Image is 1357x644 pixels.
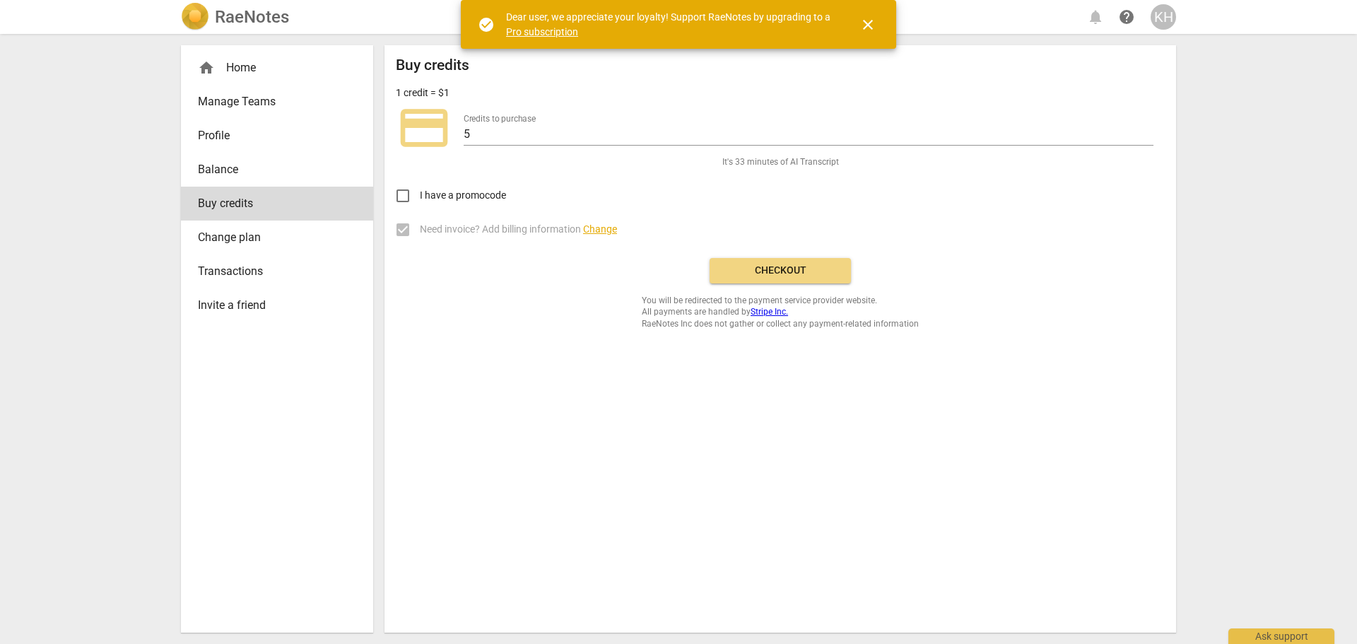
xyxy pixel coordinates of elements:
[478,16,495,33] span: check_circle
[198,127,345,144] span: Profile
[751,307,788,317] a: Stripe Inc.
[396,86,450,100] p: 1 credit = $1
[710,258,851,283] button: Checkout
[181,153,373,187] a: Balance
[1114,4,1139,30] a: Help
[198,297,345,314] span: Invite a friend
[506,26,578,37] a: Pro subscription
[642,295,919,330] span: You will be redirected to the payment service provider website. All payments are handled by RaeNo...
[396,57,469,74] h2: Buy credits
[396,100,452,156] span: credit_card
[1118,8,1135,25] span: help
[181,221,373,254] a: Change plan
[420,188,506,203] span: I have a promocode
[420,222,617,237] span: Need invoice? Add billing information
[583,223,617,235] span: Change
[506,10,834,39] div: Dear user, we appreciate your loyalty! Support RaeNotes by upgrading to a
[198,161,345,178] span: Balance
[181,254,373,288] a: Transactions
[181,288,373,322] a: Invite a friend
[198,195,345,212] span: Buy credits
[181,51,373,85] div: Home
[464,115,536,123] label: Credits to purchase
[198,263,345,280] span: Transactions
[198,59,215,76] span: home
[181,187,373,221] a: Buy credits
[1151,4,1176,30] button: KH
[859,16,876,33] span: close
[198,59,345,76] div: Home
[198,229,345,246] span: Change plan
[181,85,373,119] a: Manage Teams
[215,7,289,27] h2: RaeNotes
[181,119,373,153] a: Profile
[721,264,840,278] span: Checkout
[851,8,885,42] button: Close
[181,3,209,31] img: Logo
[1228,628,1334,644] div: Ask support
[198,93,345,110] span: Manage Teams
[181,3,289,31] a: LogoRaeNotes
[722,156,839,168] span: It's 33 minutes of AI Transcript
